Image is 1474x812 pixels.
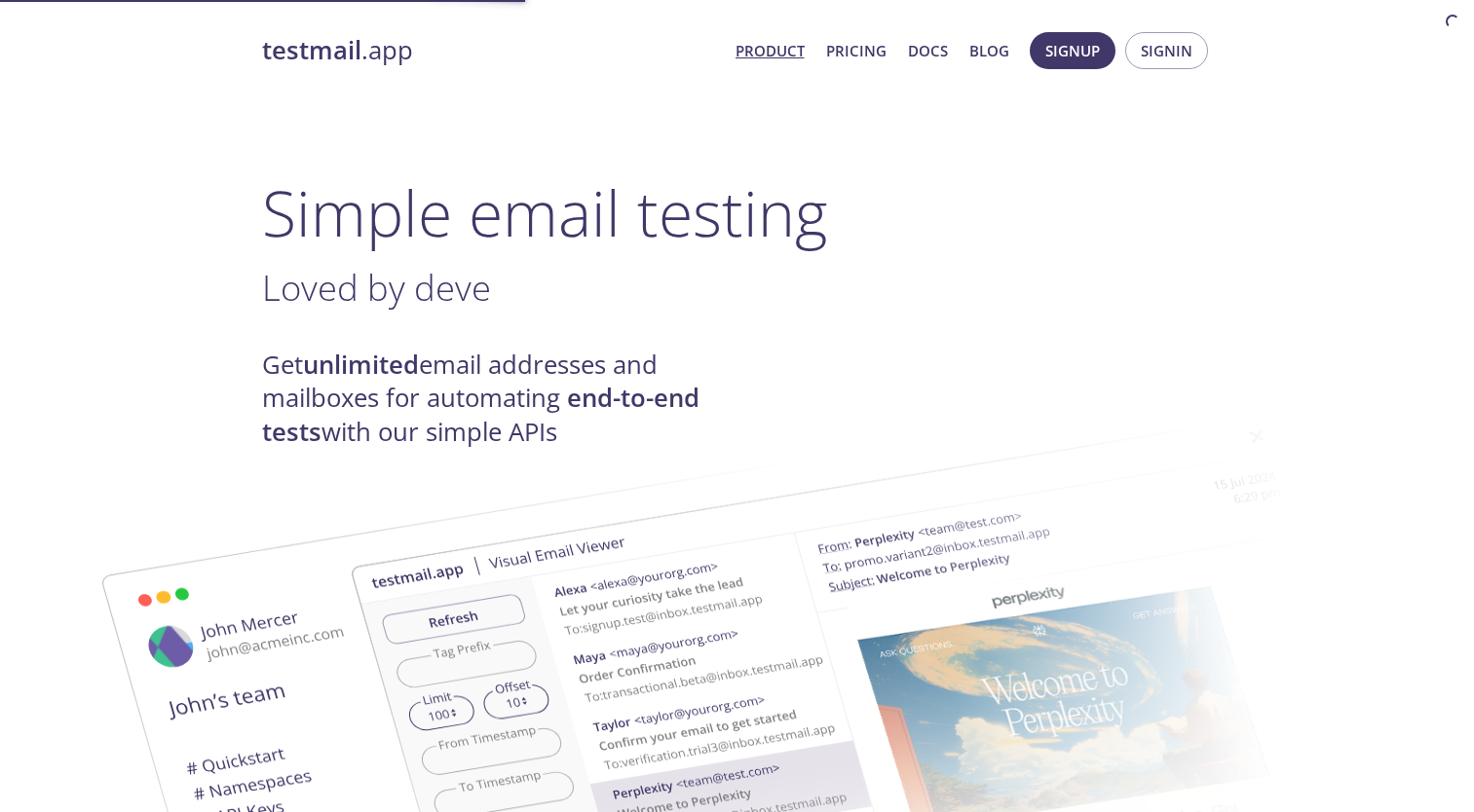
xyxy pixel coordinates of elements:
[262,349,737,449] h4: Get email addresses and mailboxes for automating with our simple APIs
[262,34,720,67] a: testmail.app
[262,381,699,448] strong: end-to-end tests
[1125,32,1208,69] button: Signin
[262,33,361,67] strong: testmail
[736,38,805,63] a: Product
[969,38,1009,63] a: Blog
[908,38,948,63] a: Docs
[1030,32,1115,69] button: Signup
[826,38,887,63] a: Pricing
[262,175,1213,250] h1: Simple email testing
[303,348,419,382] strong: unlimited
[262,263,491,312] span: Loved by deve
[1141,38,1192,63] span: Signin
[1045,38,1100,63] span: Signup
